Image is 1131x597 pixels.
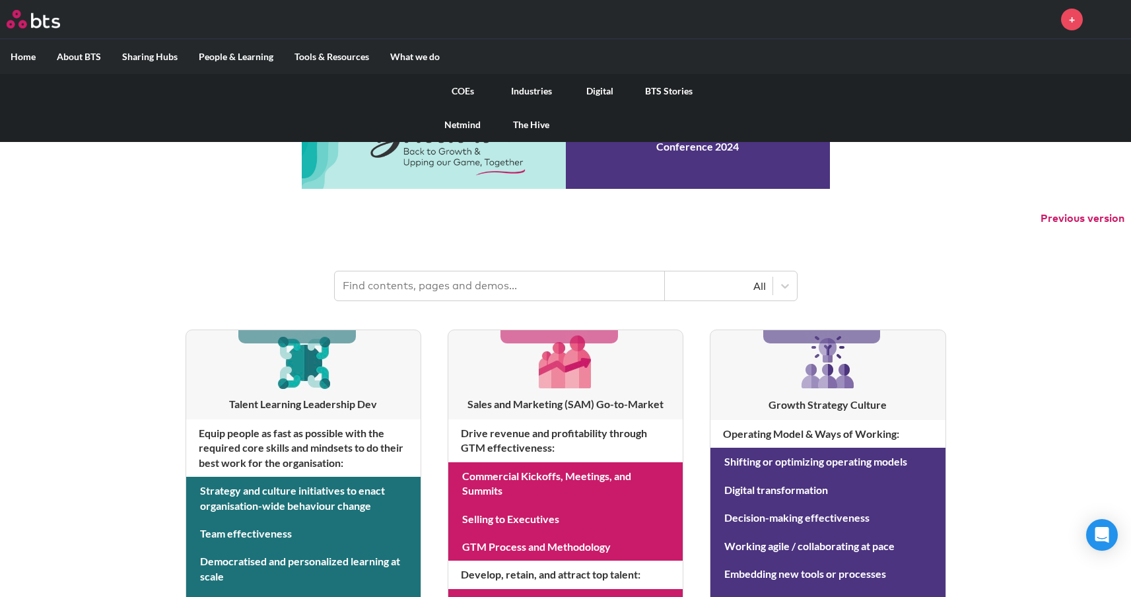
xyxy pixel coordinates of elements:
[1093,3,1124,35] a: Profile
[188,40,284,74] label: People & Learning
[1061,9,1083,30] a: +
[7,10,85,28] a: Go home
[186,419,421,477] h4: Equip people as fast as possible with the required core skills and mindsets to do their best work...
[112,40,188,74] label: Sharing Hubs
[534,330,597,393] img: [object Object]
[1041,211,1124,226] button: Previous version
[448,419,683,462] h4: Drive revenue and profitability through GTM effectiveness :
[284,40,380,74] label: Tools & Resources
[46,40,112,74] label: About BTS
[272,330,335,393] img: [object Object]
[1086,519,1118,551] div: Open Intercom Messenger
[710,398,945,412] h3: Growth Strategy Culture
[710,420,945,448] h4: Operating Model & Ways of Working :
[335,271,665,300] input: Find contents, pages and demos...
[1093,3,1124,35] img: Francis Roque
[7,10,60,28] img: BTS Logo
[448,397,683,411] h3: Sales and Marketing (SAM) Go-to-Market
[448,561,683,588] h4: Develop, retain, and attract top talent :
[186,397,421,411] h3: Talent Learning Leadership Dev
[671,279,766,293] div: All
[796,330,860,394] img: [object Object]
[380,40,450,74] label: What we do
